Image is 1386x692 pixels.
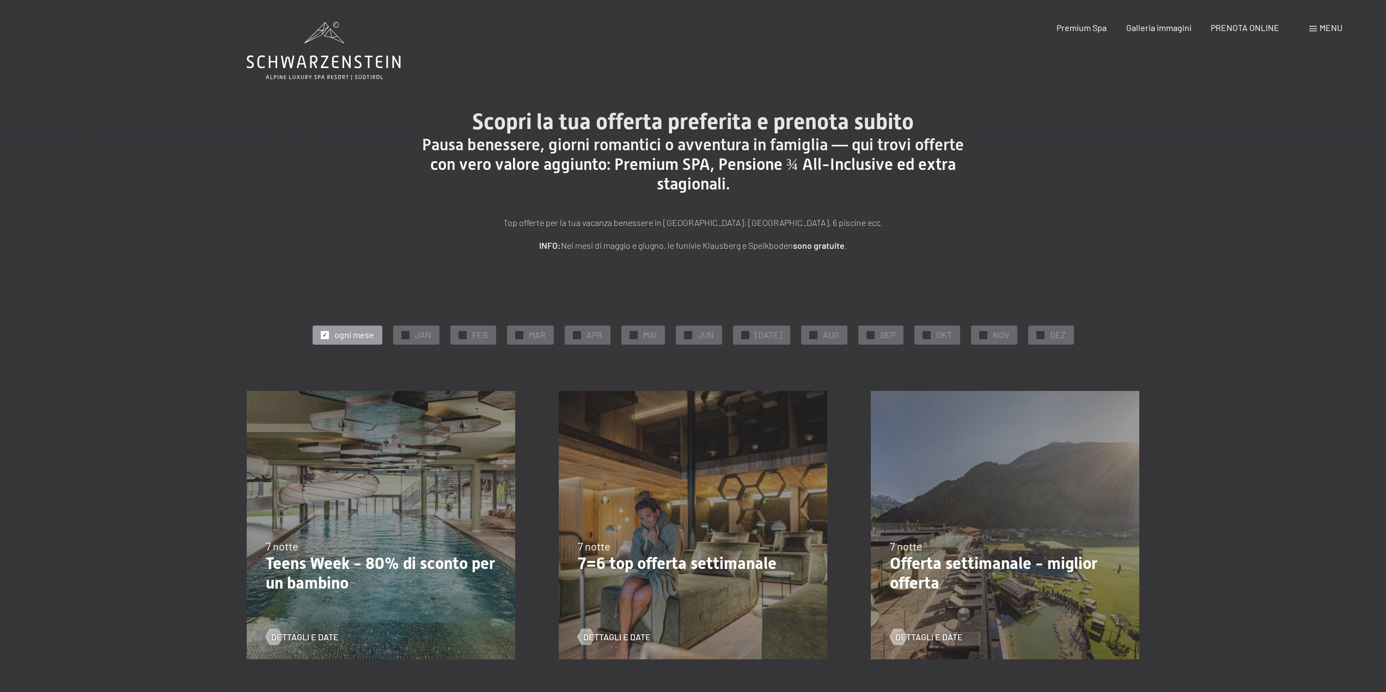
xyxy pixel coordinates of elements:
[472,109,914,134] span: Scopri la tua offerta preferita e prenota subito
[583,631,651,643] span: Dettagli e Date
[890,554,1120,593] p: Offerta settimanale - miglior offerta
[421,238,966,253] p: Nei mesi di maggio e giugno, le funivie Klausberg e Speikboden .
[334,329,374,341] span: ogni mese
[1038,331,1042,339] span: ✓
[266,554,496,593] p: Teens Week - 80% di sconto per un bambino
[643,329,657,341] span: MAI
[981,331,985,339] span: ✓
[755,329,782,341] span: [DATE]
[472,329,488,341] span: FEB
[403,331,407,339] span: ✓
[895,631,963,643] span: Dettagli e Date
[529,329,546,341] span: MAR
[936,329,952,341] span: OKT
[1126,22,1192,33] a: Galleria immagini
[578,554,808,573] p: 7=6 top offerta settimanale
[539,240,561,250] strong: INFO:
[1057,22,1107,33] a: Premium Spa
[1050,329,1066,341] span: DEZ
[743,331,747,339] span: ✓
[421,216,966,230] p: Top offerte per la tua vacanza benessere in [GEOGRAPHIC_DATA]: [GEOGRAPHIC_DATA], 6 piscine ecc.
[578,631,651,643] a: Dettagli e Date
[575,331,579,339] span: ✓
[698,329,714,341] span: JUN
[880,329,895,341] span: SEP
[460,331,465,339] span: ✓
[322,331,327,339] span: ✓
[890,540,923,553] span: 7 notte
[578,540,610,553] span: 7 notte
[587,329,602,341] span: APR
[631,331,636,339] span: ✓
[1320,22,1342,33] span: Menu
[823,329,839,341] span: AUG
[811,331,815,339] span: ✓
[1211,22,1279,33] a: PRENOTA ONLINE
[924,331,929,339] span: ✓
[517,331,521,339] span: ✓
[868,331,872,339] span: ✓
[422,135,964,193] span: Pausa benessere, giorni romantici o avventura in famiglia — qui trovi offerte con vero valore agg...
[993,329,1009,341] span: NOV
[415,329,431,341] span: JAN
[266,631,339,643] a: Dettagli e Date
[793,240,845,250] strong: sono gratuite
[890,631,963,643] a: Dettagli e Date
[266,540,298,553] span: 7 notte
[271,631,339,643] span: Dettagli e Date
[686,331,690,339] span: ✓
